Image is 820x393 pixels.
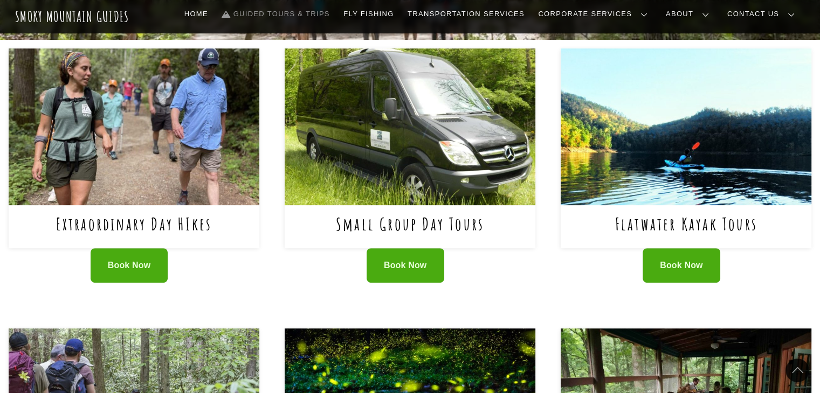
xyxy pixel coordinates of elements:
a: Transportation Services [403,3,528,25]
span: Book Now [384,260,427,271]
img: Small Group Day Tours [285,48,535,205]
a: Book Now [643,248,720,283]
a: Smoky Mountain Guides [15,8,129,25]
a: Guided Tours & Trips [218,3,334,25]
a: Flatwater Kayak Tours [615,213,757,235]
span: Book Now [108,260,151,271]
img: Extraordinary Day HIkes [9,48,259,205]
a: Fly Fishing [339,3,398,25]
span: Book Now [660,260,703,271]
a: Corporate Services [534,3,656,25]
a: Home [180,3,212,25]
a: About [661,3,718,25]
a: Book Now [91,248,168,283]
a: Extraordinary Day HIkes [56,213,212,235]
a: Book Now [367,248,444,283]
a: Contact Us [723,3,803,25]
a: Small Group Day Tours [336,213,484,235]
img: Flatwater Kayak Tours [561,48,811,205]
